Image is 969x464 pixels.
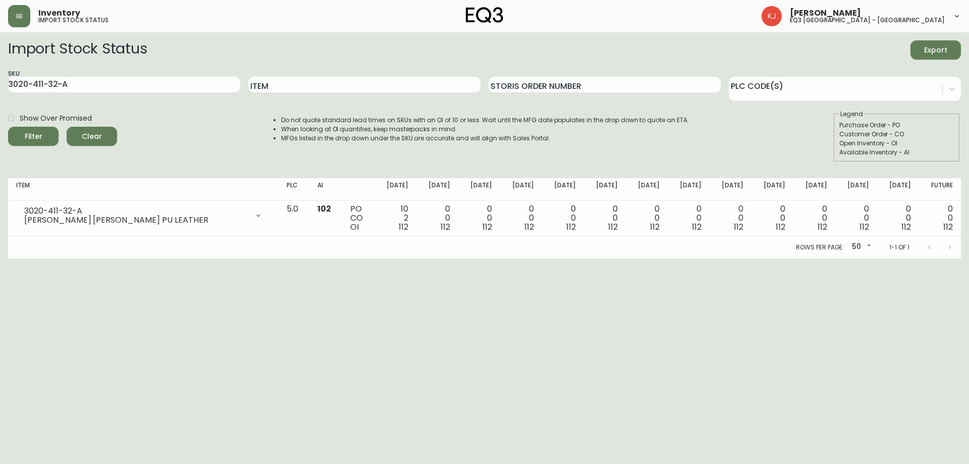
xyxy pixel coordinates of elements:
[919,178,961,200] th: Future
[790,9,861,17] span: [PERSON_NAME]
[793,178,835,200] th: [DATE]
[839,121,954,130] div: Purchase Order - PO
[424,204,450,232] div: 0 0
[550,204,576,232] div: 0 0
[317,203,331,215] span: 102
[751,178,793,200] th: [DATE]
[710,178,751,200] th: [DATE]
[441,221,450,233] span: 112
[399,221,408,233] span: 112
[943,221,953,233] span: 112
[668,178,710,200] th: [DATE]
[877,178,919,200] th: [DATE]
[885,204,911,232] div: 0 0
[859,221,869,233] span: 112
[566,221,576,233] span: 112
[650,221,660,233] span: 112
[281,125,689,134] li: When looking at OI quantities, keep masterpacks in mind.
[24,207,248,216] div: 3020-411-32-A
[848,239,873,255] div: 50
[279,200,309,236] td: 5.0
[584,178,626,200] th: [DATE]
[374,178,416,200] th: [DATE]
[634,204,660,232] div: 0 0
[790,17,945,23] h5: eq3 [GEOGRAPHIC_DATA] - [GEOGRAPHIC_DATA]
[8,178,279,200] th: Item
[889,243,909,252] p: 1-1 of 1
[796,243,844,252] p: Rows per page:
[67,127,117,146] button: Clear
[24,216,248,225] div: [PERSON_NAME] [PERSON_NAME] PU LEATHER
[524,221,534,233] span: 112
[466,7,503,23] img: logo
[482,221,492,233] span: 112
[843,204,869,232] div: 0 0
[20,113,92,124] span: Show Over Promised
[801,204,827,232] div: 0 0
[910,40,961,60] button: Export
[350,204,366,232] div: PO CO
[309,178,342,200] th: AI
[919,44,953,57] span: Export
[839,110,864,119] legend: Legend
[839,130,954,139] div: Customer Order - CO
[692,221,702,233] span: 112
[676,204,702,232] div: 0 0
[592,204,618,232] div: 0 0
[839,148,954,157] div: Available Inventory - AI
[466,204,492,232] div: 0 0
[350,221,359,233] span: OI
[626,178,668,200] th: [DATE]
[416,178,458,200] th: [DATE]
[927,204,953,232] div: 0 0
[500,178,542,200] th: [DATE]
[839,139,954,148] div: Open Inventory - OI
[718,204,743,232] div: 0 0
[734,221,743,233] span: 112
[835,178,877,200] th: [DATE]
[281,116,689,125] li: Do not quote standard lead times on SKUs with an OI of 10 or less. Wait until the MFG date popula...
[818,221,827,233] span: 112
[281,134,689,143] li: MFGs listed in the drop down under the SKU are accurate and will align with Sales Portal.
[8,127,59,146] button: Filter
[901,221,911,233] span: 112
[508,204,534,232] div: 0 0
[776,221,785,233] span: 112
[38,17,109,23] h5: import stock status
[38,9,80,17] span: Inventory
[75,130,109,143] span: Clear
[383,204,408,232] div: 10 2
[458,178,500,200] th: [DATE]
[762,6,782,26] img: 24a625d34e264d2520941288c4a55f8e
[16,204,271,227] div: 3020-411-32-A[PERSON_NAME] [PERSON_NAME] PU LEATHER
[279,178,309,200] th: PLC
[542,178,584,200] th: [DATE]
[760,204,785,232] div: 0 0
[608,221,618,233] span: 112
[8,40,147,60] h2: Import Stock Status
